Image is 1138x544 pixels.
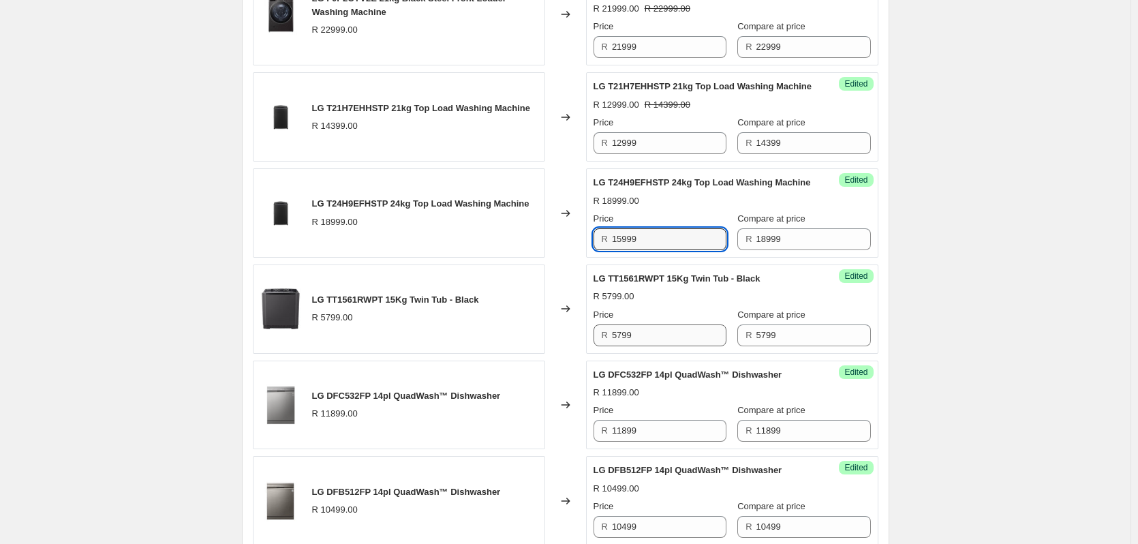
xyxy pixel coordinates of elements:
[737,309,805,320] span: Compare at price
[594,213,614,224] span: Price
[745,330,752,340] span: R
[602,138,608,148] span: R
[260,288,301,329] img: LGTT1561_80x.jpg
[594,369,782,380] span: LG DFC532FP 14pl QuadWash™ Dishwasher
[737,21,805,31] span: Compare at price
[844,271,867,282] span: Edited
[594,465,782,475] span: LG DFB512FP 14pl QuadWash™ Dishwasher
[260,97,301,138] img: large01_80x.jpg
[745,138,752,148] span: R
[312,119,358,133] div: R 14399.00
[594,290,634,303] div: R 5799.00
[260,384,301,425] img: LGDFC532FP-z_80x.png
[312,503,358,517] div: R 10499.00
[312,407,358,421] div: R 11899.00
[312,198,529,209] span: LG T24H9EFHSTP 24kg Top Load Washing Machine
[594,501,614,511] span: Price
[594,177,811,187] span: LG T24H9EFHSTP 24kg Top Load Washing Machine
[602,522,608,532] span: R
[594,273,760,284] span: LG TT1561RWPT 15Kg Twin Tub - Black
[312,215,358,229] div: R 18999.00
[602,330,608,340] span: R
[737,213,805,224] span: Compare at price
[312,487,501,497] span: LG DFB512FP 14pl QuadWash™ Dishwasher
[312,391,501,401] span: LG DFC532FP 14pl QuadWash™ Dishwasher
[594,81,812,91] span: LG T21H7EHHSTP 21kg Top Load Washing Machine
[844,175,867,185] span: Edited
[260,481,301,522] img: LGDFB512FP.1_80x.webp
[602,234,608,244] span: R
[260,193,301,234] img: large01_092d860a-c8a3-4cd6-a0e2-9a3a2cabae75_80x.jpg
[745,234,752,244] span: R
[594,194,639,208] div: R 18999.00
[645,98,690,112] strike: R 14399.00
[594,309,614,320] span: Price
[737,405,805,415] span: Compare at price
[737,117,805,127] span: Compare at price
[745,522,752,532] span: R
[312,103,530,113] span: LG T21H7EHHSTP 21kg Top Load Washing Machine
[594,21,614,31] span: Price
[594,386,639,399] div: R 11899.00
[737,501,805,511] span: Compare at price
[594,405,614,415] span: Price
[602,42,608,52] span: R
[844,367,867,378] span: Edited
[312,23,358,37] div: R 22999.00
[594,482,639,496] div: R 10499.00
[844,462,867,473] span: Edited
[602,425,608,436] span: R
[594,2,639,16] div: R 21999.00
[745,42,752,52] span: R
[312,294,479,305] span: LG TT1561RWPT 15Kg Twin Tub - Black
[594,117,614,127] span: Price
[645,2,690,16] strike: R 22999.00
[312,311,353,324] div: R 5799.00
[594,98,639,112] div: R 12999.00
[745,425,752,436] span: R
[844,78,867,89] span: Edited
